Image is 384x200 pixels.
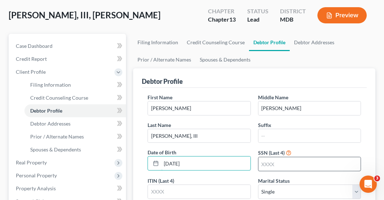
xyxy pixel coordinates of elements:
input: XXXX [148,185,250,199]
span: [PERSON_NAME], III, [PERSON_NAME] [9,10,161,20]
label: ITIN (Last 4) [148,177,174,185]
a: Credit Counseling Course [182,34,249,51]
input: -- [148,129,250,143]
a: Debtor Addresses [24,117,126,130]
span: Filing Information [30,82,71,88]
input: XXXX [258,157,361,171]
input: M.I [258,101,361,115]
a: Debtor Addresses [290,34,339,51]
label: SSN (Last 4) [258,149,285,156]
span: Prior / Alternate Names [30,133,84,140]
input: MM/DD/YYYY [161,156,250,170]
div: District [280,7,306,15]
a: Property Analysis [10,182,126,195]
span: Property Analysis [16,185,56,191]
span: Personal Property [16,172,57,178]
label: Marital Status [258,177,290,185]
a: Prior / Alternate Names [133,51,195,68]
label: Middle Name [258,94,288,101]
span: 3 [374,176,380,181]
label: Suffix [258,121,271,129]
div: Status [247,7,268,15]
input: -- [258,129,361,143]
iframe: Intercom live chat [360,176,377,193]
span: Credit Counseling Course [30,95,88,101]
label: Date of Birth [148,149,176,156]
label: First Name [148,94,172,101]
a: Debtor Profile [249,34,290,51]
a: Spouses & Dependents [195,51,255,68]
div: Chapter [208,7,236,15]
a: Filing Information [24,78,126,91]
div: Chapter [208,15,236,24]
div: MDB [280,15,306,24]
span: Real Property [16,159,47,165]
span: Spouses & Dependents [30,146,81,153]
a: Filing Information [133,34,182,51]
input: -- [148,101,250,115]
span: Case Dashboard [16,43,53,49]
a: Prior / Alternate Names [24,130,126,143]
span: Client Profile [16,69,46,75]
button: Preview [317,7,367,23]
span: Debtor Addresses [30,121,71,127]
a: Credit Report [10,53,126,65]
span: Debtor Profile [30,108,62,114]
span: 13 [229,16,236,23]
a: Case Dashboard [10,40,126,53]
label: Last Name [148,121,171,129]
a: Spouses & Dependents [24,143,126,156]
a: Credit Counseling Course [24,91,126,104]
span: Credit Report [16,56,47,62]
div: Debtor Profile [142,77,183,86]
div: Lead [247,15,268,24]
a: Debtor Profile [24,104,126,117]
